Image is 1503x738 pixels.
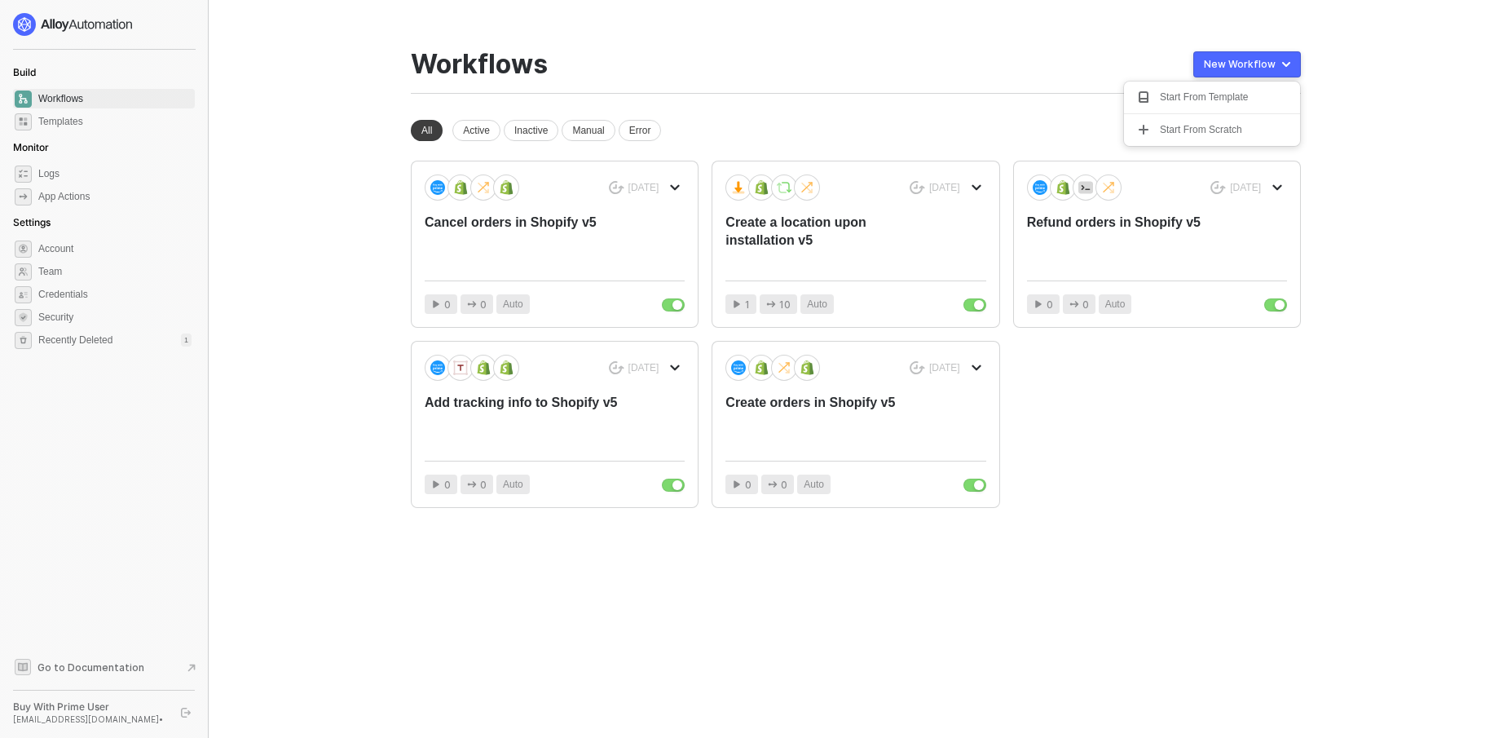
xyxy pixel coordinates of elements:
[777,180,791,195] img: icon
[731,180,746,195] img: icon
[910,361,925,375] span: icon-success-page
[15,286,32,303] span: credentials
[38,239,192,259] span: Account
[15,188,32,205] span: icon-app-actions
[1027,214,1235,267] div: Refund orders in Shopify v5
[929,181,960,195] div: [DATE]
[480,477,487,493] span: 0
[807,297,827,312] span: Auto
[1033,180,1047,195] img: icon
[476,360,491,375] img: icon
[480,297,487,312] span: 0
[15,659,31,675] span: documentation
[13,714,166,725] div: [EMAIL_ADDRESS][DOMAIN_NAME] •
[670,183,680,192] span: icon-arrow-down
[1230,181,1261,195] div: [DATE]
[766,299,776,309] span: icon-app-actions
[476,180,491,195] img: icon
[754,180,769,195] img: icon
[731,360,746,375] img: icon
[38,334,112,347] span: Recently Deleted
[467,479,477,489] span: icon-app-actions
[13,700,166,714] div: Buy With Prime User
[1078,180,1093,195] img: icon
[725,394,933,448] div: Create orders in Shopify v5
[1193,51,1301,77] button: New Workflow
[499,360,513,375] img: icon
[411,120,443,141] div: All
[628,181,659,195] div: [DATE]
[13,13,134,36] img: logo
[910,181,925,195] span: icon-success-page
[13,141,49,153] span: Monitor
[13,657,196,677] a: Knowledge Base
[1160,122,1242,138] div: Start From Scratch
[13,66,36,78] span: Build
[562,120,615,141] div: Manual
[430,360,445,375] img: icon
[38,112,192,131] span: Templates
[1210,181,1226,195] span: icon-success-page
[181,334,192,347] div: 1
[38,307,192,327] span: Security
[768,479,778,489] span: icon-app-actions
[628,361,659,375] div: [DATE]
[38,89,192,108] span: Workflows
[37,661,144,674] span: Go to Documentation
[504,120,558,141] div: Inactive
[804,477,824,493] span: Auto
[609,181,624,195] span: icon-success-page
[1101,180,1116,195] img: icon
[929,361,960,375] div: [DATE]
[777,360,791,375] img: icon
[15,241,32,258] span: settings
[1204,58,1276,71] div: New Workflow
[444,297,451,312] span: 0
[754,360,769,375] img: icon
[745,297,750,312] span: 1
[972,183,981,192] span: icon-arrow-down
[38,164,192,183] span: Logs
[1160,90,1248,105] div: Start From Template
[444,477,451,493] span: 0
[1272,183,1282,192] span: icon-arrow-down
[452,120,500,141] div: Active
[38,262,192,281] span: Team
[411,49,548,80] div: Workflows
[779,297,791,312] span: 10
[800,180,814,195] img: icon
[725,214,933,267] div: Create a location upon installation v5
[453,360,468,375] img: icon
[425,394,632,448] div: Add tracking info to Shopify v5
[503,477,523,493] span: Auto
[13,13,195,36] a: logo
[430,180,445,195] img: icon
[1082,297,1089,312] span: 0
[503,297,523,312] span: Auto
[670,363,680,373] span: icon-arrow-down
[425,214,632,267] div: Cancel orders in Shopify v5
[15,166,32,183] span: icon-logs
[15,309,32,326] span: security
[181,708,191,718] span: logout
[1105,297,1126,312] span: Auto
[15,113,32,130] span: marketplace
[1047,297,1053,312] span: 0
[619,120,662,141] div: Error
[499,180,513,195] img: icon
[1056,180,1070,195] img: icon
[15,263,32,281] span: team
[1069,299,1079,309] span: icon-app-actions
[38,285,192,304] span: Credentials
[800,360,814,375] img: icon
[15,91,32,108] span: dashboard
[183,660,200,676] span: document-arrow
[467,299,477,309] span: icon-app-actions
[13,216,51,228] span: Settings
[745,477,751,493] span: 0
[38,190,90,204] div: App Actions
[15,332,32,349] span: settings
[609,361,624,375] span: icon-success-page
[453,180,468,195] img: icon
[781,477,787,493] span: 0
